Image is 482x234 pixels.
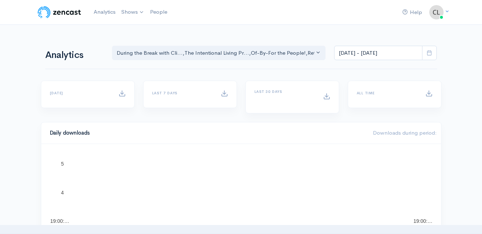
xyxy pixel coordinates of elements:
[334,46,422,60] input: analytics date range selector
[399,5,425,20] a: Help
[112,46,326,60] button: During the Break with Cli..., The Intentional Living Pr..., Of-By-For the People!, Rethink - Rese...
[61,190,64,195] text: 4
[50,91,110,95] h6: [DATE]
[458,210,475,227] iframe: gist-messenger-bubble-iframe
[50,153,432,225] svg: A chart.
[152,91,212,95] h6: Last 7 days
[147,4,170,20] a: People
[357,91,417,95] h6: All time
[413,218,432,224] text: 19:00:…
[117,49,315,57] div: During the Break with Cli... , The Intentional Living Pr... , Of-By-For the People! , Rethink - R...
[254,90,314,94] h6: Last 30 days
[50,218,69,224] text: 19:00:…
[373,129,437,136] span: Downloads during period:
[50,130,364,136] h4: Daily downloads
[61,161,64,167] text: 5
[429,5,444,19] img: ...
[45,50,103,60] h1: Analytics
[118,4,147,20] a: Shows
[37,5,82,19] img: ZenCast Logo
[91,4,118,20] a: Analytics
